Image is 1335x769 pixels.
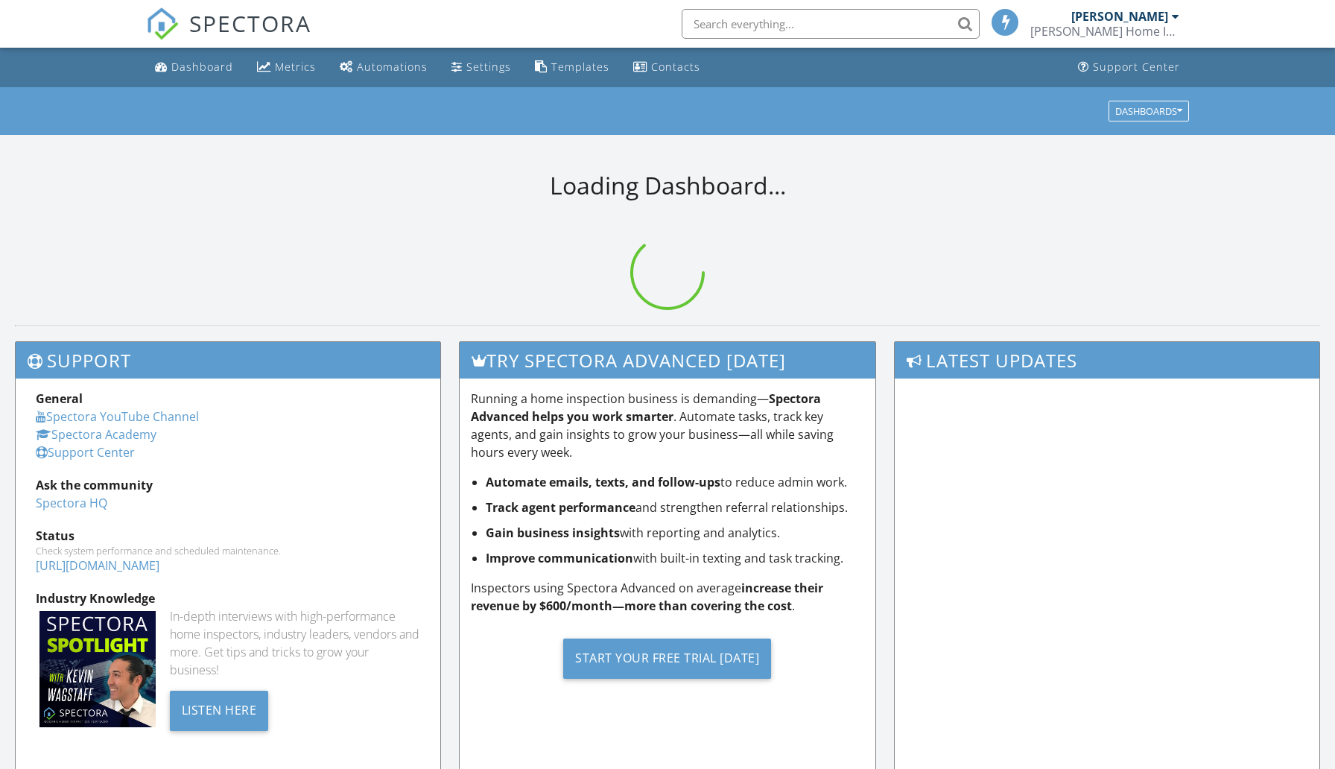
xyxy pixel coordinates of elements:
[651,60,700,74] div: Contacts
[551,60,609,74] div: Templates
[36,426,156,443] a: Spectora Academy
[466,60,511,74] div: Settings
[486,525,620,541] strong: Gain business insights
[895,342,1319,379] h3: Latest Updates
[170,701,269,718] a: Listen Here
[486,499,864,516] li: and strengthen referral relationships.
[39,611,156,727] img: Spectoraspolightmain
[146,7,179,40] img: The Best Home Inspection Software - Spectora
[36,589,420,607] div: Industry Knowledge
[357,60,428,74] div: Automations
[1030,24,1179,39] div: Herron Home Inspections, LLC
[1093,60,1180,74] div: Support Center
[486,499,635,516] strong: Track agent performance
[460,342,875,379] h3: Try spectora advanced [DATE]
[471,627,864,690] a: Start Your Free Trial [DATE]
[36,476,420,494] div: Ask the community
[471,580,823,614] strong: increase their revenue by $600/month—more than covering the cost
[471,579,864,615] p: Inspectors using Spectora Advanced on average .
[471,390,821,425] strong: Spectora Advanced helps you work smarter
[170,691,269,731] div: Listen Here
[36,444,135,461] a: Support Center
[486,474,720,490] strong: Automate emails, texts, and follow-ups
[16,342,440,379] h3: Support
[189,7,311,39] span: SPECTORA
[251,54,322,81] a: Metrics
[1109,101,1189,121] button: Dashboards
[682,9,980,39] input: Search everything...
[36,557,159,574] a: [URL][DOMAIN_NAME]
[275,60,316,74] div: Metrics
[563,639,771,679] div: Start Your Free Trial [DATE]
[486,473,864,491] li: to reduce admin work.
[1115,106,1182,116] div: Dashboards
[471,390,864,461] p: Running a home inspection business is demanding— . Automate tasks, track key agents, and gain ins...
[36,408,199,425] a: Spectora YouTube Channel
[149,54,239,81] a: Dashboard
[36,390,83,407] strong: General
[486,524,864,542] li: with reporting and analytics.
[36,527,420,545] div: Status
[36,545,420,557] div: Check system performance and scheduled maintenance.
[486,550,633,566] strong: Improve communication
[445,54,517,81] a: Settings
[36,495,107,511] a: Spectora HQ
[1072,54,1186,81] a: Support Center
[1071,9,1168,24] div: [PERSON_NAME]
[627,54,706,81] a: Contacts
[170,607,420,679] div: In-depth interviews with high-performance home inspectors, industry leaders, vendors and more. Ge...
[529,54,615,81] a: Templates
[146,20,311,51] a: SPECTORA
[171,60,233,74] div: Dashboard
[486,549,864,567] li: with built-in texting and task tracking.
[334,54,434,81] a: Automations (Basic)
